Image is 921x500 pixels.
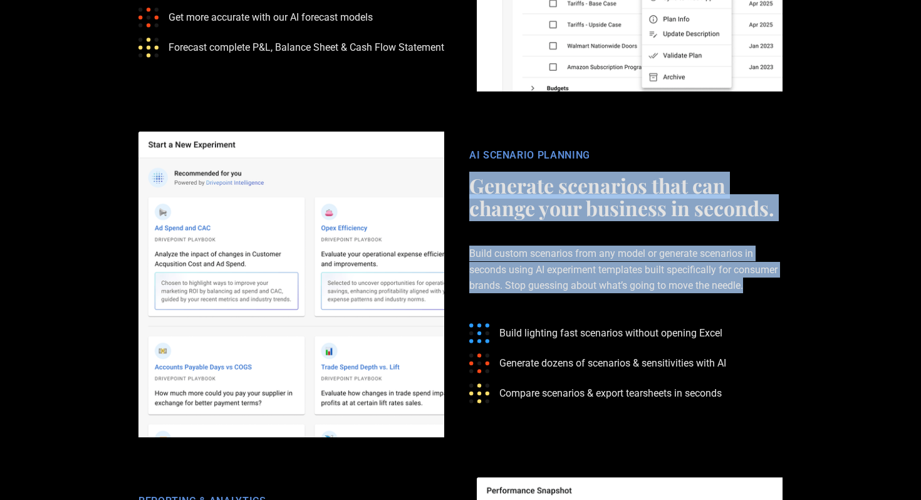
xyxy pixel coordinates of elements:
p: Get more accurate with our AI forecast models [169,9,373,25]
p: Compare scenarios & export tearsheets in seconds [499,385,722,401]
p: Generate dozens of scenarios & sensitivities with AI [499,355,726,371]
div: AI SCENARIO PLANNING [469,149,783,162]
p: Build lighting fast scenarios without opening Excel [499,325,722,341]
p: Build custom scenarios from any model or generate scenarios in seconds using AI experiment templa... [469,226,783,313]
p: Forecast complete P&L, Balance Sheet & Cash Flow Statement [169,39,444,55]
h2: Generate scenarios that can change your business in seconds. [469,174,783,219]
